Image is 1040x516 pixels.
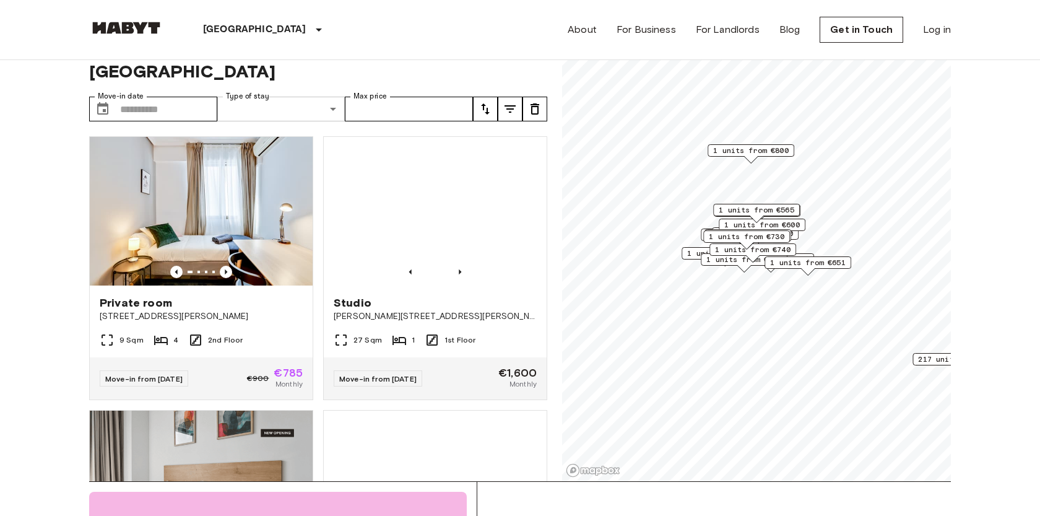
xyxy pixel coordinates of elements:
[715,244,791,255] span: 1 units from €740
[713,204,800,223] div: Map marker
[703,230,790,250] div: Map marker
[509,378,537,390] span: Monthly
[923,22,951,37] a: Log in
[444,335,475,346] span: 1st Floor
[98,91,144,102] label: Move-in date
[473,97,498,121] button: tune
[412,335,415,346] span: 1
[709,231,784,242] span: 1 units from €730
[701,253,787,273] div: Map marker
[779,22,800,37] a: Blog
[712,227,799,247] div: Map marker
[717,228,793,239] span: 1 units from €700
[275,378,303,390] span: Monthly
[710,230,786,241] span: 1 units from €515
[89,136,313,400] a: Marketing picture of unit ES-15-018-001-03HPrevious imagePrevious imagePrivate room[STREET_ADDRES...
[713,145,789,156] span: 1 units from €800
[912,353,1012,372] div: Map marker
[173,335,178,346] span: 4
[719,219,805,238] div: Map marker
[119,335,144,346] span: 9 Sqm
[709,243,796,263] div: Map marker
[454,266,466,278] button: Previous image
[696,22,760,37] a: For Landlords
[562,25,951,481] canvas: Map
[334,295,371,310] span: Studio
[247,373,269,384] span: €900
[522,97,547,121] button: tune
[498,97,522,121] button: tune
[918,354,1007,365] span: 217 units from €1200
[682,247,768,266] div: Map marker
[708,144,794,164] div: Map marker
[208,335,243,346] span: 2nd Floor
[89,40,547,82] span: Private rooms and apartments for rent in [GEOGRAPHIC_DATA]
[274,367,303,378] span: €785
[568,22,597,37] a: About
[404,266,417,278] button: Previous image
[706,254,782,265] span: 1 units from €630
[203,22,306,37] p: [GEOGRAPHIC_DATA]
[100,310,303,323] span: [STREET_ADDRESS][PERSON_NAME]
[323,136,547,400] a: Marketing picture of unit ES-15-102-105-001Previous imagePrevious imageStudio[PERSON_NAME][STREET...
[334,310,537,323] span: [PERSON_NAME][STREET_ADDRESS][PERSON_NAME][PERSON_NAME]
[765,256,851,276] div: Map marker
[339,374,417,383] span: Move-in from [DATE]
[324,137,547,286] img: Marketing picture of unit ES-15-102-105-001
[220,266,232,278] button: Previous image
[353,335,382,346] span: 27 Sqm
[90,137,313,286] img: Marketing picture of unit ES-15-018-001-03H
[770,257,846,268] span: 1 units from €651
[353,91,387,102] label: Max price
[701,229,787,248] div: Map marker
[724,219,800,230] span: 1 units from €600
[100,295,172,310] span: Private room
[566,463,620,478] a: Mapbox logo
[820,17,903,43] a: Get in Touch
[704,229,791,248] div: Map marker
[226,91,269,102] label: Type of stay
[90,97,115,121] button: Choose date
[89,22,163,34] img: Habyt
[687,248,763,259] span: 1 units from €750
[170,266,183,278] button: Previous image
[617,22,676,37] a: For Business
[105,374,183,383] span: Move-in from [DATE]
[498,367,537,378] span: €1,600
[719,204,794,216] span: 1 units from €565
